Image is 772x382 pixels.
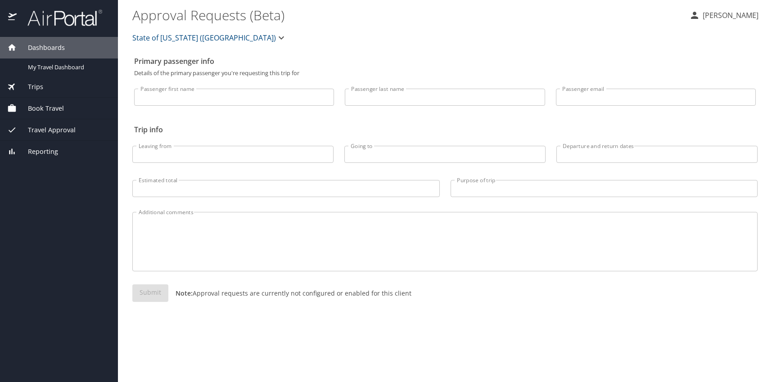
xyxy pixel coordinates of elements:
[132,1,682,29] h1: Approval Requests (Beta)
[700,10,758,21] p: [PERSON_NAME]
[132,31,276,44] span: State of [US_STATE] ([GEOGRAPHIC_DATA])
[8,9,18,27] img: icon-airportal.png
[686,7,762,23] button: [PERSON_NAME]
[134,54,756,68] h2: Primary passenger info
[17,43,65,53] span: Dashboards
[17,147,58,157] span: Reporting
[176,289,193,297] strong: Note:
[17,82,43,92] span: Trips
[17,125,76,135] span: Travel Approval
[17,103,64,113] span: Book Travel
[18,9,102,27] img: airportal-logo.png
[129,29,290,47] button: State of [US_STATE] ([GEOGRAPHIC_DATA])
[134,122,756,137] h2: Trip info
[134,70,756,76] p: Details of the primary passenger you're requesting this trip for
[28,63,107,72] span: My Travel Dashboard
[168,288,411,298] p: Approval requests are currently not configured or enabled for this client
